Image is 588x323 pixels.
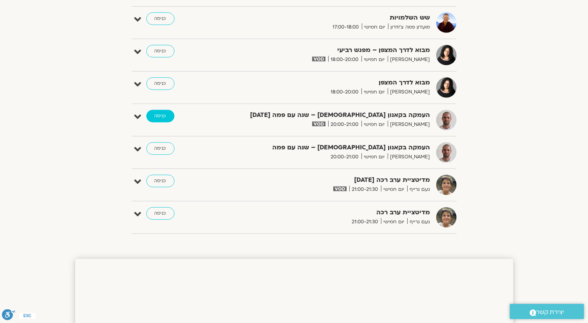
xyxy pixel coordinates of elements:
[388,56,430,64] span: [PERSON_NAME]
[146,13,174,25] a: כניסה
[312,57,325,61] img: vodicon
[349,218,381,226] span: 21:00-21:30
[388,23,430,31] span: מועדון פמה צ'ודרון
[328,88,361,96] span: 18:00-20:00
[362,23,388,31] span: יום חמישי
[407,185,430,194] span: נעם גרייף
[361,56,388,64] span: יום חמישי
[536,307,565,318] span: יצירת קשר
[146,175,174,187] a: כניסה
[388,88,430,96] span: [PERSON_NAME]
[328,153,361,161] span: 20:00-21:00
[239,110,430,120] strong: העמקה בקאנון [DEMOGRAPHIC_DATA] – שנה עם פמה [DATE]
[239,207,430,218] strong: מדיטציית ערב רכה
[146,45,174,57] a: כניסה
[328,120,361,129] span: 20:00-21:00
[361,153,388,161] span: יום חמישי
[239,142,430,153] strong: העמקה בקאנון [DEMOGRAPHIC_DATA] – שנה עם פמה
[381,185,407,194] span: יום חמישי
[146,77,174,90] a: כניסה
[239,175,430,185] strong: מדיטציית ערב רכה [DATE]
[146,207,174,220] a: כניסה
[239,13,430,23] strong: שש השלמויות
[312,122,325,126] img: vodicon
[239,77,430,88] strong: מבוא לדרך המצפן
[330,23,362,31] span: 17:00-18:00
[239,45,430,56] strong: מבוא לדרך המצפן – מפגש רביעי
[388,153,430,161] span: [PERSON_NAME]
[146,110,174,122] a: כניסה
[333,187,346,191] img: vodicon
[407,218,430,226] span: נעם גרייף
[361,88,388,96] span: יום חמישי
[388,120,430,129] span: [PERSON_NAME]
[146,142,174,155] a: כניסה
[328,56,361,64] span: 18:00-20:00
[381,218,407,226] span: יום חמישי
[510,304,584,319] a: יצירת קשר
[361,120,388,129] span: יום חמישי
[349,185,381,194] span: 21:00-21:30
